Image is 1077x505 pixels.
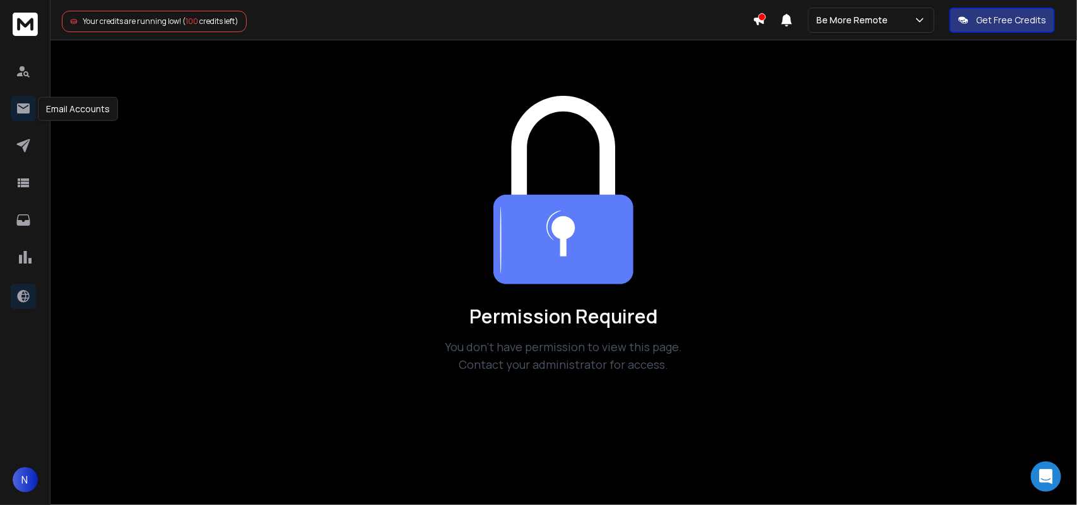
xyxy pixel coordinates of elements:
button: N [13,467,38,492]
button: Get Free Credits [950,8,1055,33]
div: Email Accounts [38,97,118,121]
h1: Permission Required [423,305,705,328]
p: Get Free Credits [976,14,1046,26]
div: Open Intercom Messenger [1031,461,1061,492]
img: Team collaboration [493,96,633,285]
p: Be More Remote [816,14,893,26]
span: ( credits left) [182,16,238,26]
span: 100 [185,16,198,26]
p: You don't have permission to view this page. Contact your administrator for access. [423,338,705,373]
span: Your credits are running low! [83,16,181,26]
